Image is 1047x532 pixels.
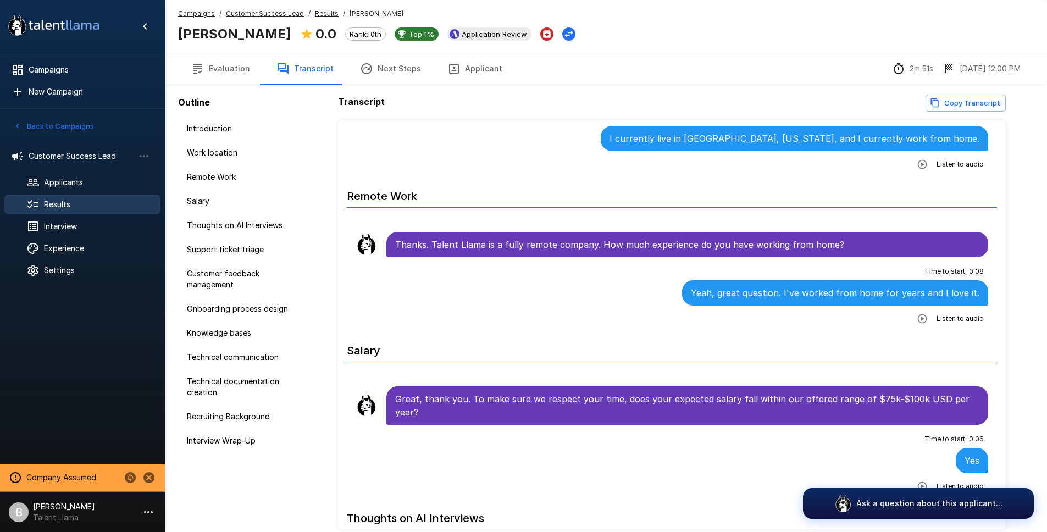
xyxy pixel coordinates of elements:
img: llama_clean.png [356,395,378,417]
button: Ask a question about this applicant... [803,488,1034,519]
button: Transcript [263,53,347,84]
button: Copy transcript [926,95,1006,112]
b: [PERSON_NAME] [178,26,291,42]
p: [DATE] 12:00 PM [960,63,1021,74]
div: Salary [178,191,306,211]
span: / [219,8,221,19]
span: Customer feedback management [187,268,297,290]
u: Results [315,9,339,18]
span: Application Review [457,30,531,38]
span: Work location [187,147,297,158]
div: View profile in Ashby [447,27,531,41]
u: Customer Success Lead [226,9,304,18]
p: I currently live in [GEOGRAPHIC_DATA], [US_STATE], and I currently work from home. [610,132,979,145]
div: Customer feedback management [178,264,306,295]
span: Time to start : [924,434,967,445]
p: Great, thank you. To make sure we respect your time, does your expected salary fall within our of... [395,392,980,419]
span: Listen to audio [937,313,984,324]
button: Next Steps [347,53,434,84]
span: Support ticket triage [187,244,297,255]
div: Thoughts on AI Interviews [178,215,306,235]
button: Evaluation [178,53,263,84]
span: Introduction [187,123,297,134]
b: Outline [178,97,210,108]
span: Technical communication [187,352,297,363]
span: Onboarding process design [187,303,297,314]
div: Knowledge bases [178,323,306,343]
span: Listen to audio [937,159,984,170]
div: Introduction [178,119,306,138]
u: Campaigns [178,9,215,18]
div: Work location [178,143,306,163]
span: Time to start : [924,266,967,277]
span: 0 : 06 [969,434,984,445]
button: Applicant [434,53,516,84]
img: logo_glasses@2x.png [834,495,852,512]
span: Knowledge bases [187,328,297,339]
span: / [343,8,345,19]
h6: Remote Work [347,179,998,208]
b: Transcript [338,96,385,107]
b: 0.0 [315,26,336,42]
div: Interview Wrap-Up [178,431,306,451]
span: Listen to audio [937,481,984,492]
span: 0 : 08 [969,266,984,277]
p: Yeah, great question. I've worked from home for years and I love it. [691,286,979,300]
span: [PERSON_NAME] [350,8,403,19]
span: Remote Work [187,171,297,182]
div: Remote Work [178,167,306,187]
div: Recruiting Background [178,407,306,426]
div: The date and time when the interview was completed [942,62,1021,75]
p: 2m 51s [910,63,933,74]
span: Recruiting Background [187,411,297,422]
div: Technical documentation creation [178,372,306,402]
span: / [308,8,311,19]
h6: Salary [347,333,998,362]
span: Technical documentation creation [187,376,297,398]
span: Interview Wrap-Up [187,435,297,446]
div: Support ticket triage [178,240,306,259]
button: Change Stage [562,27,575,41]
div: Onboarding process design [178,299,306,319]
div: The time between starting and completing the interview [892,62,933,75]
h6: Thoughts on AI Interviews [347,501,998,530]
img: llama_clean.png [356,234,378,256]
span: Salary [187,196,297,207]
button: Archive Applicant [540,27,553,41]
p: Yes [965,454,979,467]
p: Thanks. Talent Llama is a fully remote company. How much experience do you have working from home? [395,238,980,251]
div: Technical communication [178,347,306,367]
span: Rank: 0th [346,30,385,38]
img: ashbyhq_logo.jpeg [450,29,459,39]
span: Thoughts on AI Interviews [187,220,297,231]
p: Ask a question about this applicant... [856,498,1002,509]
span: Top 1% [405,30,439,38]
